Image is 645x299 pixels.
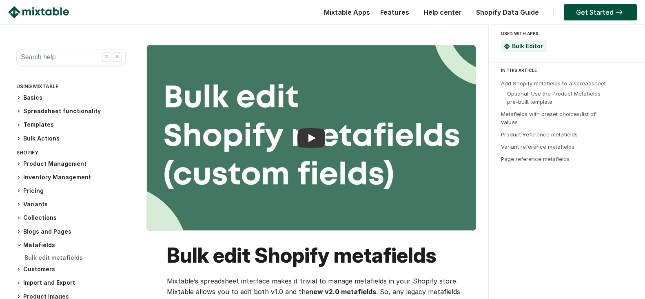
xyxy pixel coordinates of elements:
div: Mixtable Apps [320,6,370,22]
strong: new v2.0 metafields [309,288,376,296]
img: Mixtable Spreadsheet Bulk Editor App [504,43,510,49]
h3: Pricing [16,187,126,195]
img: arrow-right.svg [614,10,625,15]
h3: Product Management [16,160,126,168]
div: Shopify [16,148,126,160]
h3: Spreadsheet functionality [16,107,126,116]
img: Mixtable logo [8,6,69,18]
h3: Collections [16,214,126,222]
h3: Basics [16,94,126,102]
a: Optional: Use the Product Metafields pre-built template [507,90,601,105]
div: ⌘ [102,52,111,61]
div: Using Mixtable [16,82,126,94]
a: Bulk Editor [512,42,543,49]
a: Get Started [564,4,637,20]
div: IN THIS ARTICLE [501,67,638,74]
a: Product Reference metafields [501,131,578,138]
h1: Bulk edit Shopify metafields [167,243,464,268]
button: Search help ⌘ K [16,49,126,65]
a: Shopify Data Guide [472,8,543,16]
h3: Variants [16,200,126,209]
h3: Import and Export [16,279,126,287]
a: Help center [419,8,466,16]
h3: Metafields [16,241,126,249]
h3: Bulk Actions [16,134,126,143]
a: Add Shopify metafields to a spreadsheet [501,80,606,87]
div: K [113,52,122,61]
a: Features [376,8,413,16]
h3: Inventory Management [16,173,126,182]
a: Variant reference metafields [501,143,574,150]
div: USED WITH APPS [501,29,629,38]
a: Metafields with preset choices/list of values [501,111,596,125]
h3: Customers [16,265,126,274]
a: Page reference metafields [501,156,570,162]
h3: Templates [16,120,126,129]
a: Bulk edit metafields [24,254,83,261]
h3: Blogs and Pages [16,228,126,236]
